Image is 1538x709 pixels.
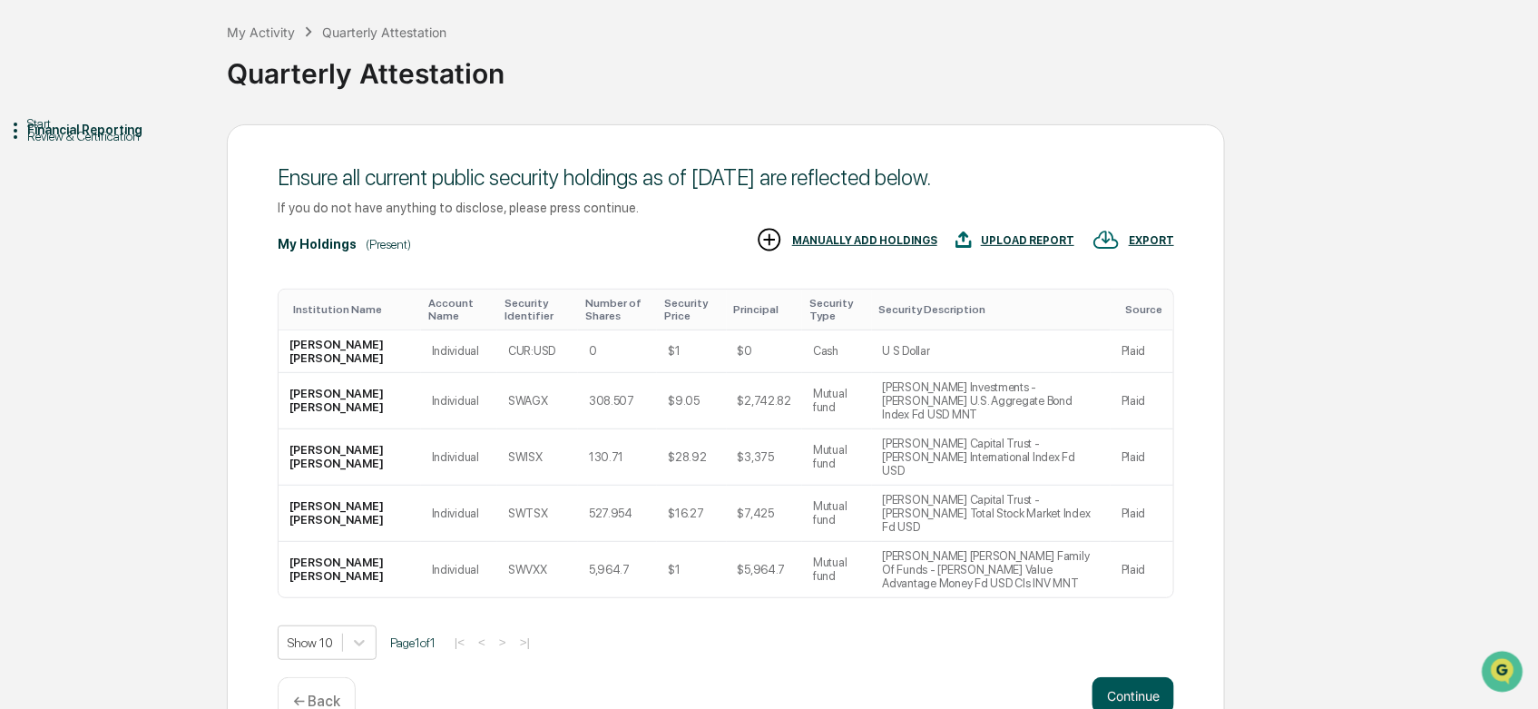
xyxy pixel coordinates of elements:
img: 1746055101610-c473b297-6a78-478c-a979-82029cc54cd1 [36,218,51,232]
img: Go home [47,15,69,36]
button: >| [514,635,535,650]
div: Quarterly Attestation [322,25,446,40]
td: Plaid [1111,330,1173,373]
div: Toggle SortBy [664,297,719,322]
button: > [494,635,512,650]
td: Mutual fund [802,486,871,542]
div: Toggle SortBy [505,297,571,322]
span: Page 1 of 1 [390,635,436,650]
button: Send [314,556,336,577]
td: 527.954 [578,486,657,542]
td: Individual [421,542,497,597]
td: Plaid [1111,542,1173,597]
td: [PERSON_NAME] Capital Trust - [PERSON_NAME] International Index Fd USD [872,429,1111,486]
span: [PERSON_NAME] [58,241,149,255]
td: $28.92 [657,429,726,486]
img: Mark Michael Astarita [18,200,47,229]
td: [PERSON_NAME] [PERSON_NAME] [279,542,421,597]
div: Review & Certification [27,129,227,143]
iframe: Open customer support [1480,649,1529,698]
div: Quarterly Attestation [227,43,1529,90]
td: Cash [802,330,871,373]
div: (Present) [366,237,411,251]
td: SWAGX [497,373,578,429]
td: 130.71 [578,429,657,486]
img: UPLOAD REPORT [955,226,972,253]
div: Toggle SortBy [1125,303,1166,316]
td: 0 [578,330,657,373]
td: [PERSON_NAME] Investments - [PERSON_NAME] U.S. Aggregate Bond Index Fd USD MNT [872,373,1111,429]
td: Mutual fund [802,373,871,429]
td: SWISX [497,429,578,486]
td: $0 [727,330,803,373]
div: Financial Reporting [27,123,227,137]
td: Individual [421,373,497,429]
td: $2,742.82 [727,373,803,429]
div: If you do not have anything to disclose, please press continue. [278,200,1174,215]
td: $7,425 [727,486,803,542]
td: Individual [421,429,497,486]
div: My Holdings [278,237,357,251]
span: [DATE] [293,367,330,381]
div: Thanks, [PERSON_NAME]! Could you send me the fields that need to match? [118,289,321,354]
div: Toggle SortBy [293,303,414,316]
div: Start [27,116,227,131]
td: Plaid [1111,429,1173,486]
div: Toggle SortBy [879,303,1103,316]
td: Plaid [1111,486,1173,542]
button: |< [449,635,470,650]
button: < [473,635,491,650]
div: Toggle SortBy [809,297,864,322]
td: [PERSON_NAME] [PERSON_NAME] [279,429,421,486]
td: Mutual fund [802,542,871,597]
div: UPLOAD REPORT [981,234,1074,247]
td: $9.05 [657,373,726,429]
td: [PERSON_NAME] Capital Trust - [PERSON_NAME] Total Stock Market Index Fd USD [872,486,1111,542]
div: MANUALLY ADD HOLDINGS [792,234,937,247]
button: back [18,15,40,36]
img: MANUALLY ADD HOLDINGS [756,226,783,253]
div: My Activity [227,25,295,40]
span: • [152,241,159,255]
p: Hi [PERSON_NAME]! It's going to be the same fields as the manual upload. The fields are: [67,412,305,478]
td: Individual [421,486,497,542]
td: SWTSX [497,486,578,542]
div: Toggle SortBy [428,297,490,322]
td: Mutual fund [802,429,871,486]
td: $1 [657,542,726,597]
td: 308.507 [578,373,657,429]
td: U S Dollar [872,330,1111,373]
div: Toggle SortBy [734,303,796,316]
td: [PERSON_NAME] [PERSON_NAME] [279,373,421,429]
td: Individual [421,330,497,373]
img: EXPORT [1092,226,1120,253]
div: EXPORT [1129,234,1174,247]
td: Plaid [1111,373,1173,429]
strong: Submitting On Behalf Of [67,488,239,503]
td: [PERSON_NAME] [PERSON_NAME] [279,330,421,373]
strong: Affiliation Holder Name [67,510,230,525]
div: Ensure all current public security holdings as of [DATE] are reflected below. [278,164,1174,191]
td: $1 [657,330,726,373]
td: 5,964.7 [578,542,657,597]
td: [PERSON_NAME] [PERSON_NAME] Family Of Funds - [PERSON_NAME] Value Advantage Money Fd USD Cls INV MNT [872,542,1111,597]
td: $16.27 [657,486,726,542]
td: $5,964.7 [727,542,803,597]
div: Toggle SortBy [585,297,650,322]
td: $3,375 [727,429,803,486]
td: SWVXX [497,542,578,597]
td: [PERSON_NAME] [PERSON_NAME] [279,486,421,542]
span: [DATE] [162,241,200,255]
td: CUR:USD [497,330,578,373]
